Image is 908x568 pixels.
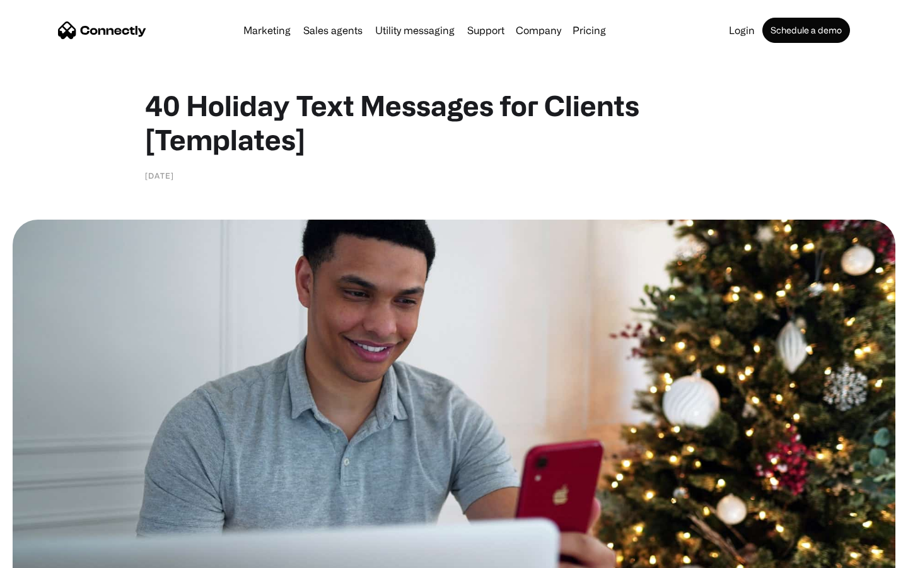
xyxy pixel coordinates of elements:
a: Sales agents [298,25,368,35]
a: Schedule a demo [762,18,850,43]
a: Utility messaging [370,25,460,35]
div: Company [516,21,561,39]
a: Marketing [238,25,296,35]
h1: 40 Holiday Text Messages for Clients [Templates] [145,88,763,157]
a: Pricing [567,25,611,35]
ul: Language list [25,546,76,564]
aside: Language selected: English [13,546,76,564]
a: Support [462,25,509,35]
a: Login [724,25,760,35]
div: [DATE] [145,169,174,182]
